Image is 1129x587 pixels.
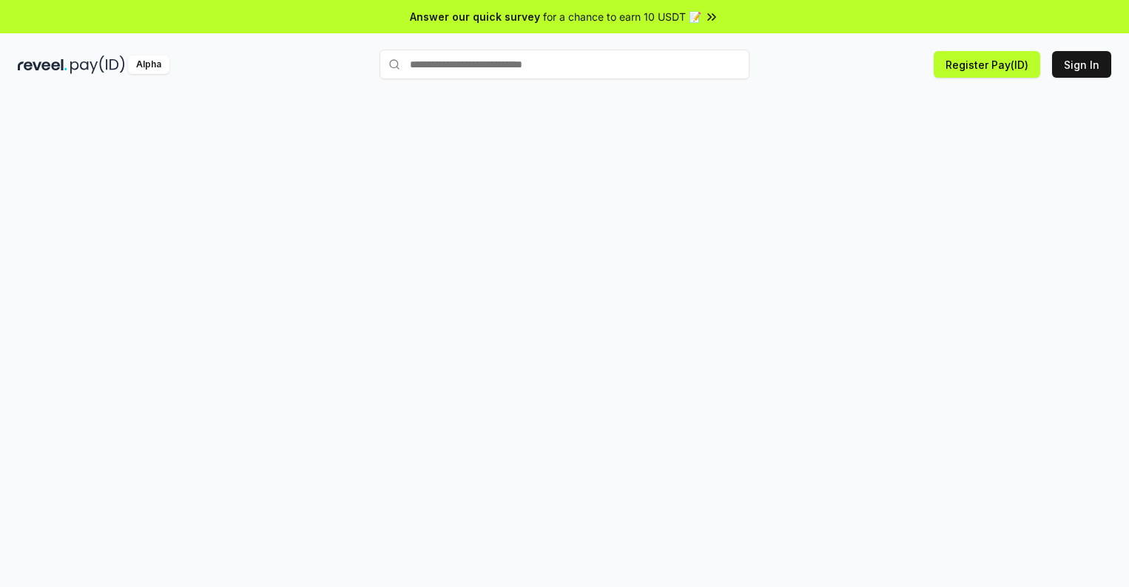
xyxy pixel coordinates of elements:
[543,9,701,24] span: for a chance to earn 10 USDT 📝
[1052,51,1111,78] button: Sign In
[18,56,67,74] img: reveel_dark
[410,9,540,24] span: Answer our quick survey
[934,51,1040,78] button: Register Pay(ID)
[70,56,125,74] img: pay_id
[128,56,169,74] div: Alpha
